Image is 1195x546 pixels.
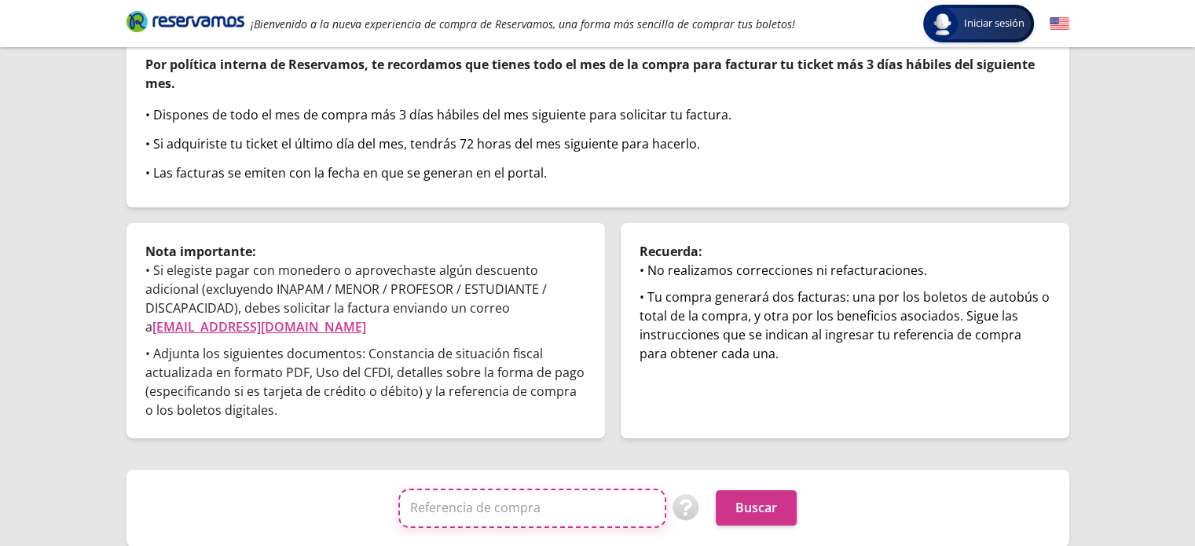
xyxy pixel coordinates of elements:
[152,318,366,335] a: [EMAIL_ADDRESS][DOMAIN_NAME]
[640,288,1050,363] div: • Tu compra generará dos facturas: una por los boletos de autobús o total de la compra, y otra po...
[145,163,1050,182] div: • Las facturas se emiten con la fecha en que se generan en el portal.
[126,9,244,38] a: Brand Logo
[251,16,795,31] em: ¡Bienvenido a la nueva experiencia de compra de Reservamos, una forma más sencilla de comprar tus...
[145,242,586,261] p: Nota importante:
[145,105,1050,124] div: • Dispones de todo el mes de compra más 3 días hábiles del mes siguiente para solicitar tu factura.
[145,344,586,420] p: • Adjunta los siguientes documentos: Constancia de situación fiscal actualizada en formato PDF, U...
[640,261,1050,280] div: • No realizamos correcciones ni refacturaciones.
[145,261,586,336] p: • Si elegiste pagar con monedero o aprovechaste algún descuento adicional (excluyendo INAPAM / ME...
[1050,14,1069,34] button: English
[640,242,1050,261] p: Recuerda:
[716,490,797,526] button: Buscar
[145,134,1050,153] div: • Si adquiriste tu ticket el último día del mes, tendrás 72 horas del mes siguiente para hacerlo.
[145,55,1050,93] p: Por política interna de Reservamos, te recordamos que tienes todo el mes de la compra para factur...
[958,16,1031,31] span: Iniciar sesión
[126,9,244,33] i: Brand Logo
